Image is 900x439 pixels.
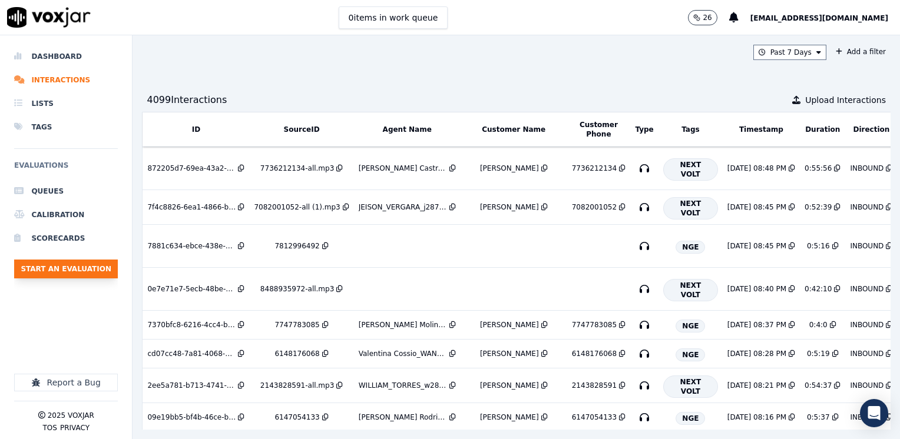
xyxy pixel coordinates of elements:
[850,164,884,173] div: INBOUND
[635,125,653,134] button: Type
[750,11,900,25] button: [EMAIL_ADDRESS][DOMAIN_NAME]
[572,320,617,330] div: 7747783085
[727,349,786,358] div: [DATE] 08:28 PM
[688,10,717,25] button: 26
[359,202,447,212] div: JEISON_VERGARA_j28753_NEXT_VOLT
[274,241,319,251] div: 7812996492
[850,284,884,294] div: INBOUND
[42,423,57,433] button: TOS
[147,93,227,107] div: 4099 Interaction s
[750,14,888,22] span: [EMAIL_ADDRESS][DOMAIN_NAME]
[805,381,832,390] div: 0:54:37
[860,399,888,427] div: Open Intercom Messenger
[681,125,699,134] button: Tags
[14,227,118,250] a: Scorecards
[14,203,118,227] a: Calibration
[147,284,236,294] div: 0e7e71e7-5ecb-48be-b9de-f10575f561b1
[147,381,236,390] div: 2ee5a781-b713-4741-afb0-9c01e75695b1
[260,164,334,173] div: 7736212134-all.mp3
[147,241,236,251] div: 7881c634-ebce-438e-b9d2-6b86ea34415e
[572,413,617,422] div: 6147054133
[792,94,886,106] button: Upload Interactions
[359,320,447,330] div: [PERSON_NAME] Molina_Fuse3103_NGE
[572,349,617,358] div: 6148176068
[572,202,617,212] div: 7082001052
[572,120,626,139] button: Customer Phone
[274,349,319,358] div: 6148176068
[147,413,236,422] div: 09e19bb5-bf4b-46ce-bb28-82396237b5aa
[727,381,786,390] div: [DATE] 08:21 PM
[14,374,118,391] button: Report a Bug
[260,284,334,294] div: 8488935972-all.mp3
[480,349,539,358] div: [PERSON_NAME]
[482,125,545,134] button: Customer Name
[572,164,617,173] div: 7736212134
[480,320,539,330] div: [PERSON_NAME]
[480,381,539,390] div: [PERSON_NAME]
[676,320,705,332] span: NGE
[805,284,832,294] div: 0:42:10
[254,202,340,212] div: 7082001052-all (1).mp3
[688,10,729,25] button: 26
[359,349,447,358] div: Valentina Cossio_WANN3225_NGE
[753,45,826,60] button: Past 7 Days
[676,241,705,254] span: NGE
[14,68,118,92] a: Interactions
[48,411,94,420] p: 2025 Voxjar
[805,125,840,134] button: Duration
[850,320,884,330] div: INBOUND
[727,202,786,212] div: [DATE] 08:45 PM
[284,125,320,134] button: SourceID
[807,349,830,358] div: 0:5:19
[480,413,539,422] div: [PERSON_NAME]
[383,125,432,134] button: Agent Name
[14,45,118,68] a: Dashboard
[359,413,447,422] div: [PERSON_NAME] Rodriguez_WANN3216_NGE
[663,279,718,301] span: NEXT VOLT
[805,202,832,212] div: 0:52:39
[14,158,118,179] h6: Evaluations
[260,381,334,390] div: 2143828591-all.mp3
[850,241,884,251] div: INBOUND
[663,197,718,219] span: NEXT VOLT
[14,115,118,139] a: Tags
[359,381,447,390] div: WILLIAM_TORRES_w28495_NEXT_VOLT
[809,320,828,330] div: 0:4:0
[850,349,884,358] div: INBOUND
[14,92,118,115] a: Lists
[480,164,539,173] div: [PERSON_NAME]
[14,179,118,203] a: Queues
[274,320,319,330] div: 7747783085
[147,320,236,330] div: 7370bfc8-6216-4cc4-b17f-9f3b8899f2a9
[676,412,705,425] span: NGE
[805,164,832,173] div: 0:55:56
[676,348,705,361] span: NGE
[147,202,236,212] div: 7f4c8826-6ea1-4866-b2b4-07570476f1bb
[14,260,118,278] button: Start an Evaluation
[274,413,319,422] div: 6147054133
[850,413,884,422] div: INBOUND
[807,413,830,422] div: 0:5:37
[663,158,718,181] span: NEXT VOLT
[192,125,200,134] button: ID
[147,349,236,358] div: cd07cc48-7a81-4068-bfb0-1485a04588f2
[480,202,539,212] div: [PERSON_NAME]
[339,6,448,29] button: 0items in work queue
[807,241,830,251] div: 0:5:16
[850,381,884,390] div: INBOUND
[853,125,889,134] button: Direction
[727,164,786,173] div: [DATE] 08:48 PM
[60,423,90,433] button: Privacy
[147,164,236,173] div: 872205d7-69ea-43a2-9e91-4fed1a38422e
[739,125,783,134] button: Timestamp
[7,7,91,28] img: voxjar logo
[572,381,617,390] div: 2143828591
[727,241,786,251] div: [DATE] 08:45 PM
